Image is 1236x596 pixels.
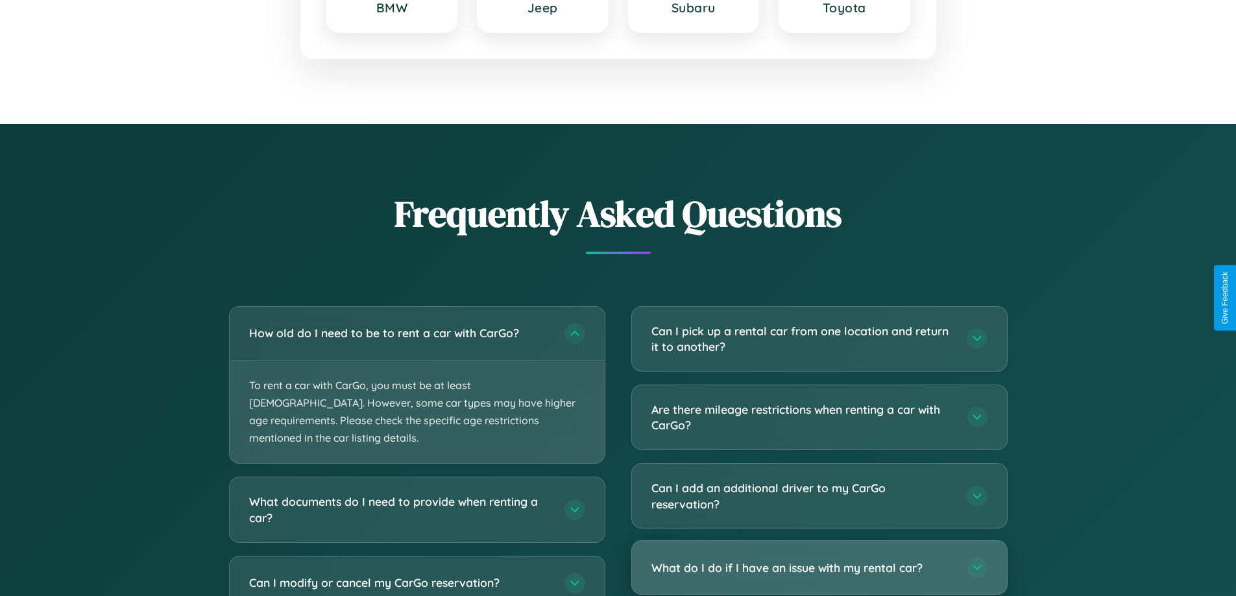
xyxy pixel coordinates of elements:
[229,189,1008,239] h2: Frequently Asked Questions
[1220,272,1230,324] div: Give Feedback
[249,575,551,591] h3: Can I modify or cancel my CarGo reservation?
[249,494,551,525] h3: What documents do I need to provide when renting a car?
[651,323,954,355] h3: Can I pick up a rental car from one location and return it to another?
[230,361,605,464] p: To rent a car with CarGo, you must be at least [DEMOGRAPHIC_DATA]. However, some car types may ha...
[249,325,551,341] h3: How old do I need to be to rent a car with CarGo?
[651,401,954,433] h3: Are there mileage restrictions when renting a car with CarGo?
[651,480,954,512] h3: Can I add an additional driver to my CarGo reservation?
[651,560,954,576] h3: What do I do if I have an issue with my rental car?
